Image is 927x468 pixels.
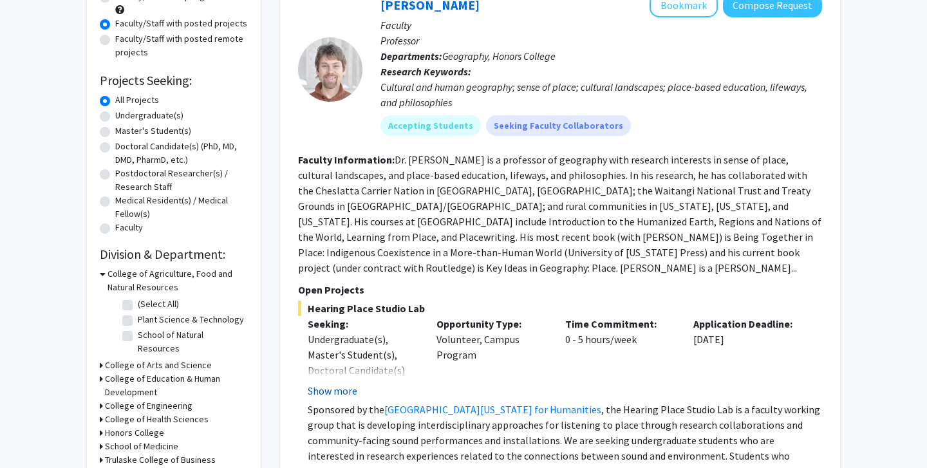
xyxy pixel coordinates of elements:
label: Doctoral Candidate(s) (PhD, MD, DMD, PharmD, etc.) [115,140,248,167]
div: [DATE] [684,316,812,398]
label: Postdoctoral Researcher(s) / Research Staff [115,167,248,194]
h3: Trulaske College of Business [105,453,216,467]
mat-chip: Seeking Faculty Collaborators [486,115,631,136]
h3: College of Agriculture, Food and Natural Resources [108,267,248,294]
label: Faculty/Staff with posted remote projects [115,32,248,59]
p: Faculty [380,17,822,33]
div: Cultural and human geography; sense of place; cultural landscapes; place-based education, lifeway... [380,79,822,110]
span: Geography, Honors College [442,50,556,62]
fg-read-more: Dr. [PERSON_NAME] is a professor of geography with research interests in sense of place, cultural... [298,153,821,274]
h3: College of Education & Human Development [105,372,248,399]
h3: College of Arts and Science [105,359,212,372]
mat-chip: Accepting Students [380,115,481,136]
button: Show more [308,383,357,398]
label: Medical Resident(s) / Medical Fellow(s) [115,194,248,221]
label: All Projects [115,93,159,107]
a: [GEOGRAPHIC_DATA][US_STATE] for Humanities [384,403,601,416]
p: Professor [380,33,822,48]
h3: Honors College [105,426,164,440]
div: Volunteer, Campus Program [427,316,556,398]
label: School of Natural Resources [138,328,245,355]
div: 0 - 5 hours/week [556,316,684,398]
p: Time Commitment: [565,316,675,332]
h3: School of Medicine [105,440,178,453]
p: Seeking: [308,316,417,332]
b: Faculty Information: [298,153,395,166]
p: Open Projects [298,282,822,297]
h2: Division & Department: [100,247,248,262]
label: Undergraduate(s) [115,109,183,122]
p: Opportunity Type: [436,316,546,332]
label: Faculty [115,221,143,234]
b: Departments: [380,50,442,62]
label: Faculty/Staff with posted projects [115,17,247,30]
label: Plant Science & Technology [138,313,244,326]
h3: College of Engineering [105,399,192,413]
div: Undergraduate(s), Master's Student(s), Doctoral Candidate(s) (PhD, MD, DMD, PharmD, etc.) [308,332,417,409]
b: Research Keywords: [380,65,471,78]
label: (Select All) [138,297,179,311]
span: Hearing Place Studio Lab [298,301,822,316]
p: Application Deadline: [693,316,803,332]
iframe: Chat [10,410,55,458]
label: Master's Student(s) [115,124,191,138]
h2: Projects Seeking: [100,73,248,88]
h3: College of Health Sciences [105,413,209,426]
